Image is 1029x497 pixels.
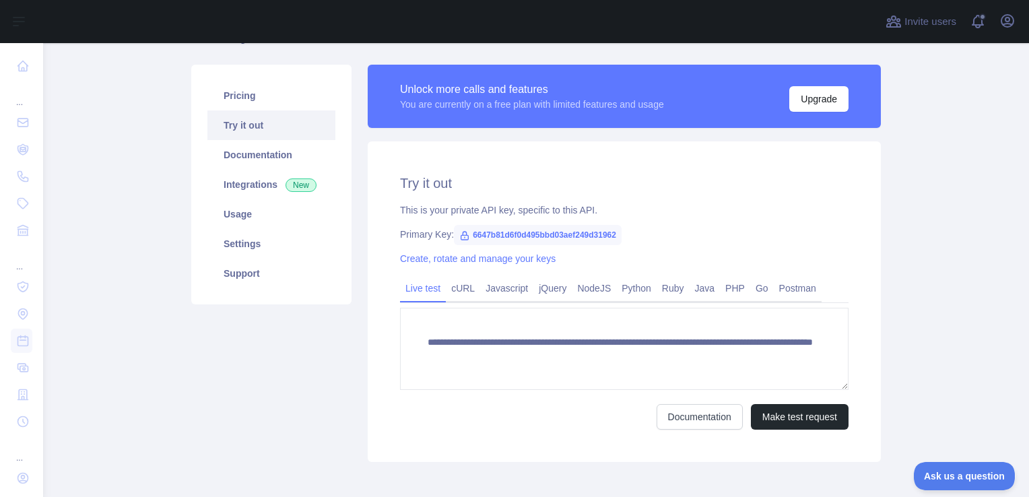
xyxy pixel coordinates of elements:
a: jQuery [533,277,572,299]
iframe: Toggle Customer Support [914,462,1016,490]
a: Java [690,277,721,299]
div: ... [11,436,32,463]
span: 6647b81d6f0d495bbd03aef249d31962 [454,225,622,245]
a: Ruby [657,277,690,299]
a: Go [750,277,774,299]
div: You are currently on a free plan with limited features and usage [400,98,664,111]
a: Integrations New [207,170,335,199]
div: ... [11,81,32,108]
a: Python [616,277,657,299]
a: Support [207,259,335,288]
a: Try it out [207,110,335,140]
a: cURL [446,277,480,299]
a: Pricing [207,81,335,110]
div: This is your private API key, specific to this API. [400,203,849,217]
span: Invite users [904,14,956,30]
a: Documentation [207,140,335,170]
span: New [286,178,317,192]
button: Invite users [883,11,959,32]
div: ... [11,245,32,272]
button: Upgrade [789,86,849,112]
a: Create, rotate and manage your keys [400,253,556,264]
a: Postman [774,277,822,299]
div: Primary Key: [400,228,849,241]
a: PHP [720,277,750,299]
a: Live test [400,277,446,299]
a: Usage [207,199,335,229]
a: Javascript [480,277,533,299]
a: Documentation [657,404,743,430]
h2: Try it out [400,174,849,193]
div: Unlock more calls and features [400,81,664,98]
a: NodeJS [572,277,616,299]
button: Make test request [751,404,849,430]
a: Settings [207,229,335,259]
